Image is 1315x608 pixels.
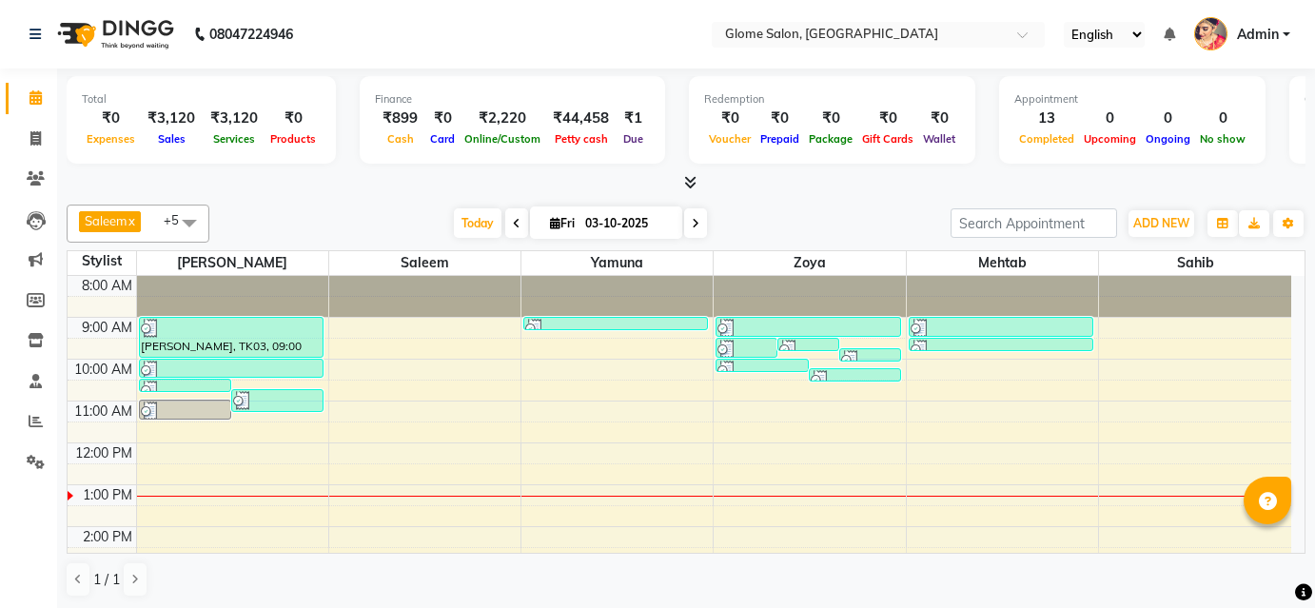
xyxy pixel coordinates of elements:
[1195,132,1250,146] span: No show
[93,570,120,590] span: 1 / 1
[78,318,136,338] div: 9:00 AM
[78,276,136,296] div: 8:00 AM
[521,251,713,275] span: Yamuna
[756,108,804,129] div: ₹0
[617,108,650,129] div: ₹1
[425,108,460,129] div: ₹0
[209,8,293,61] b: 08047224946
[951,208,1117,238] input: Search Appointment
[153,132,190,146] span: Sales
[1133,216,1189,230] span: ADD NEW
[127,213,135,228] a: x
[1014,108,1079,129] div: 13
[265,108,321,129] div: ₹0
[82,108,140,129] div: ₹0
[1235,532,1296,589] iframe: chat widget
[1237,25,1279,45] span: Admin
[910,339,1092,350] div: Deepak, TK04, 09:30 AM-09:45 AM, Exclusive Men’S Services - [PERSON_NAME] Shape And Trim
[1195,108,1250,129] div: 0
[918,132,960,146] span: Wallet
[1141,108,1195,129] div: 0
[756,132,804,146] span: Prepaid
[1141,132,1195,146] span: Ongoing
[907,251,1098,275] span: Mehtab
[704,108,756,129] div: ₹0
[545,108,617,129] div: ₹44,458
[82,132,140,146] span: Expenses
[460,108,545,129] div: ₹2,220
[714,251,905,275] span: Zoya
[840,349,900,361] div: Afsana, TK02, 09:45 AM-10:00 AM, Threading - Upperlip
[140,401,230,419] div: [PERSON_NAME], TK03, 11:00 AM-11:30 AM, Detan - Face Neck & Blouse Line
[524,318,707,329] div: [PERSON_NAME], TK01, 09:00 AM-09:20 AM, Detan - Face & Neck
[618,132,648,146] span: Due
[579,209,675,238] input: 2025-10-03
[140,108,203,129] div: ₹3,120
[1079,108,1141,129] div: 0
[778,339,838,350] div: Afsana, TK02, 09:30 AM-09:45 AM, Threading - Forehead
[68,251,136,271] div: Stylist
[137,251,328,275] span: [PERSON_NAME]
[1014,91,1250,108] div: Appointment
[716,318,899,336] div: Afsana, TK02, 09:00 AM-09:30 AM, Threading - Eyebrows
[804,108,857,129] div: ₹0
[716,360,807,371] div: Prakash, TK05, 10:00 AM-10:15 AM, Threading - Forehead
[857,132,918,146] span: Gift Cards
[49,8,179,61] img: logo
[70,360,136,380] div: 10:00 AM
[1079,132,1141,146] span: Upcoming
[140,380,230,391] div: [PERSON_NAME], TK03, 10:30 AM-10:45 AM, Threading - Forehead
[79,527,136,547] div: 2:00 PM
[704,132,756,146] span: Voucher
[918,108,960,129] div: ₹0
[375,91,650,108] div: Finance
[910,318,1092,336] div: Deepak, TK04, 09:00 AM-09:30 AM, Exclusive Men’S Services - Hair Cut
[140,360,323,377] div: [PERSON_NAME], TK03, 10:00 AM-10:30 AM, Threading - Eyebrows
[716,339,776,357] div: Prakash, TK05, 09:30 AM-10:00 AM, Threading - Eyebrows
[857,108,918,129] div: ₹0
[1129,210,1194,237] button: ADD NEW
[425,132,460,146] span: Card
[265,132,321,146] span: Products
[232,390,323,411] div: [PERSON_NAME], TK03, 10:45 AM-11:20 AM, Threading - Eyebrows,Threading - Forehead,Threading - Upp...
[1099,251,1291,275] span: Sahib
[70,402,136,422] div: 11:00 AM
[383,132,419,146] span: Cash
[454,208,501,238] span: Today
[82,91,321,108] div: Total
[1194,17,1227,50] img: Admin
[79,485,136,505] div: 1:00 PM
[85,213,127,228] span: Saleem
[329,251,520,275] span: Saleem
[704,91,960,108] div: Redemption
[810,369,900,381] div: Prakash, TK05, 10:15 AM-10:30 AM, Threading - Upperlip
[1014,132,1079,146] span: Completed
[71,443,136,463] div: 12:00 PM
[208,132,260,146] span: Services
[545,216,579,230] span: Fri
[550,132,613,146] span: Petty cash
[140,318,323,357] div: [PERSON_NAME], TK03, 09:00 AM-10:00 AM, Clean Up Facials - [MEDICAL_DATA] Facial
[203,108,265,129] div: ₹3,120
[460,132,545,146] span: Online/Custom
[375,108,425,129] div: ₹899
[164,212,193,227] span: +5
[804,132,857,146] span: Package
